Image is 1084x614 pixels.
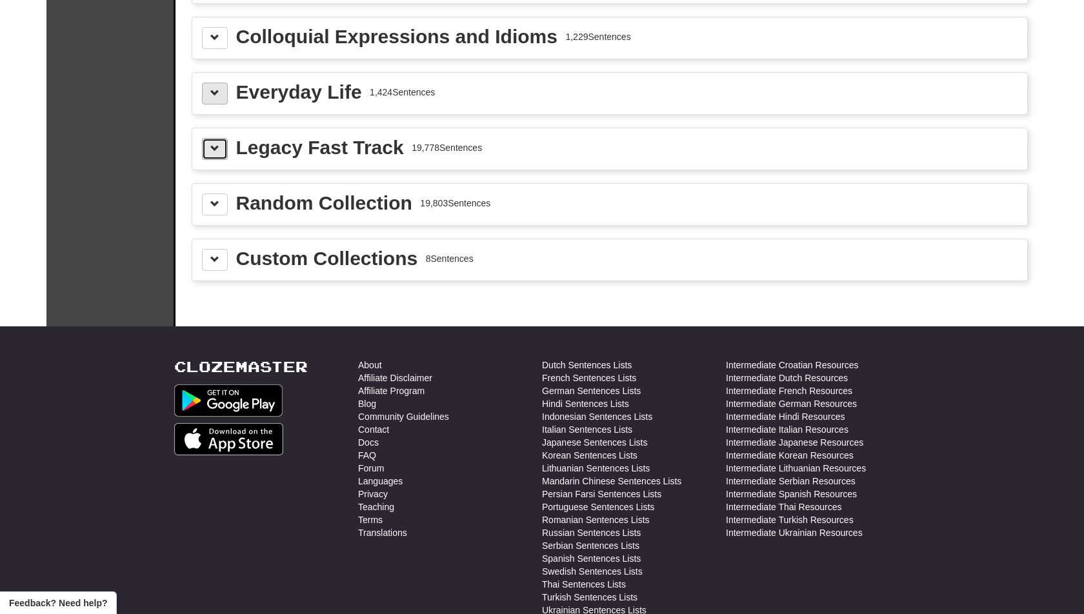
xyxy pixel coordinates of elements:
a: Affiliate Disclaimer [358,371,432,384]
a: Forum [358,462,384,475]
div: 8 Sentences [426,252,474,265]
a: Intermediate German Resources [726,397,857,410]
a: Persian Farsi Sentences Lists [542,488,661,500]
a: Serbian Sentences Lists [542,539,639,552]
a: Intermediate Italian Resources [726,423,848,436]
div: 19,803 Sentences [420,197,490,210]
a: Translations [358,526,407,539]
a: Intermediate Japanese Resources [726,436,863,449]
a: Docs [358,436,379,449]
a: Privacy [358,488,388,500]
div: 19,778 Sentences [412,141,482,154]
div: 1,424 Sentences [370,86,435,99]
a: Teaching [358,500,394,513]
a: Swedish Sentences Lists [542,565,643,578]
a: Mandarin Chinese Sentences Lists [542,475,681,488]
a: Intermediate Dutch Resources [726,371,848,384]
a: Dutch Sentences Lists [542,359,632,371]
div: Random Collection [236,193,412,213]
a: Contact [358,423,389,436]
a: Intermediate Spanish Resources [726,488,857,500]
a: Italian Sentences Lists [542,423,632,436]
a: Intermediate Ukrainian Resources [726,526,863,539]
a: Terms [358,513,383,526]
a: Turkish Sentences Lists [542,591,637,604]
a: Intermediate Turkish Resources [726,513,854,526]
a: Portuguese Sentences Lists [542,500,654,513]
img: Get it on App Store [174,423,283,455]
a: Affiliate Program [358,384,425,397]
a: Intermediate French Resources [726,384,852,397]
div: Legacy Fast Track [236,138,404,157]
div: Colloquial Expressions and Idioms [236,27,557,46]
a: Thai Sentences Lists [542,578,626,591]
a: French Sentences Lists [542,371,636,384]
a: About [358,359,382,371]
a: Intermediate Lithuanian Resources [726,462,866,475]
a: Russian Sentences Lists [542,526,641,539]
a: Spanish Sentences Lists [542,552,641,565]
a: Korean Sentences Lists [542,449,637,462]
img: Get it on Google Play [174,384,283,417]
a: Intermediate Croatian Resources [726,359,858,371]
a: Community Guidelines [358,410,449,423]
span: Open feedback widget [9,597,107,609]
a: Intermediate Thai Resources [726,500,842,513]
a: Intermediate Korean Resources [726,449,854,462]
a: Lithuanian Sentences Lists [542,462,650,475]
a: Blog [358,397,376,410]
a: Romanian Sentences Lists [542,513,650,526]
a: Intermediate Serbian Resources [726,475,856,488]
a: Indonesian Sentences Lists [542,410,652,423]
div: 1,229 Sentences [565,30,630,43]
a: Hindi Sentences Lists [542,397,629,410]
a: Japanese Sentences Lists [542,436,647,449]
a: Clozemaster [174,359,308,375]
div: Everyday Life [236,83,362,102]
div: Custom Collections [236,249,418,268]
a: German Sentences Lists [542,384,641,397]
a: Languages [358,475,403,488]
a: Intermediate Hindi Resources [726,410,845,423]
a: FAQ [358,449,376,462]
